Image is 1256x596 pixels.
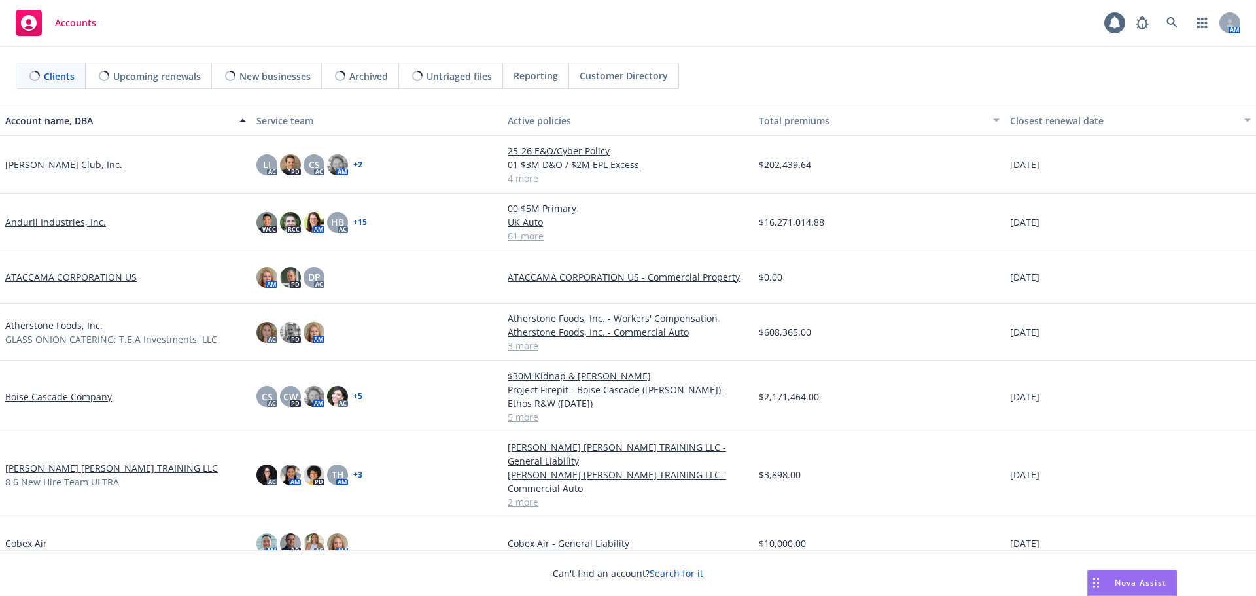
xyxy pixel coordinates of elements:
[256,114,497,128] div: Service team
[304,212,324,233] img: photo
[508,171,748,185] a: 4 more
[1010,325,1039,339] span: [DATE]
[1010,114,1236,128] div: Closest renewal date
[759,468,801,482] span: $3,898.00
[508,202,748,215] a: 00 $5M Primary
[759,270,782,284] span: $0.00
[262,390,273,404] span: CS
[327,386,348,407] img: photo
[353,393,362,400] a: + 5
[263,158,271,171] span: LI
[332,468,344,482] span: TH
[331,215,344,229] span: HB
[508,158,748,171] a: 01 $3M D&O / $2M EPL Excess
[508,339,748,353] a: 3 more
[1005,105,1256,136] button: Closest renewal date
[5,390,112,404] a: Boise Cascade Company
[327,533,348,554] img: photo
[349,69,388,83] span: Archived
[759,325,811,339] span: $608,365.00
[304,386,324,407] img: photo
[1010,270,1039,284] span: [DATE]
[256,465,277,485] img: photo
[508,440,748,468] a: [PERSON_NAME] [PERSON_NAME] TRAINING LLC - General Liability
[508,114,748,128] div: Active policies
[5,332,217,346] span: GLASS ONION CATERING; T.E.A Investments, LLC
[55,18,96,28] span: Accounts
[280,154,301,175] img: photo
[10,5,101,41] a: Accounts
[508,495,748,509] a: 2 more
[308,270,321,284] span: DP
[759,536,806,550] span: $10,000.00
[759,390,819,404] span: $2,171,464.00
[759,114,985,128] div: Total premiums
[280,212,301,233] img: photo
[1010,215,1039,229] span: [DATE]
[1010,390,1039,404] span: [DATE]
[650,567,703,580] a: Search for it
[508,270,748,284] a: ATACCAMA CORPORATION US - Commercial Property
[44,69,75,83] span: Clients
[283,390,298,404] span: CW
[5,215,106,229] a: Anduril Industries, Inc.
[353,219,367,226] a: + 15
[1010,468,1039,482] span: [DATE]
[553,567,703,580] span: Can't find an account?
[353,471,362,479] a: + 3
[280,533,301,554] img: photo
[251,105,502,136] button: Service team
[1088,570,1104,595] div: Drag to move
[508,215,748,229] a: UK Auto
[1189,10,1215,36] a: Switch app
[508,311,748,325] a: Atherstone Foods, Inc. - Workers' Compensation
[514,69,558,82] span: Reporting
[508,383,748,410] a: Project Firepit - Boise Cascade ([PERSON_NAME]) - Ethos R&W ([DATE])
[508,536,748,550] a: Cobex Air - General Liability
[1129,10,1155,36] a: Report a Bug
[5,475,119,489] span: 8 6 New Hire Team ULTRA
[1159,10,1185,36] a: Search
[1010,158,1039,171] span: [DATE]
[508,229,748,243] a: 61 more
[113,69,201,83] span: Upcoming renewals
[280,322,301,343] img: photo
[1115,577,1166,588] span: Nova Assist
[256,212,277,233] img: photo
[256,322,277,343] img: photo
[502,105,754,136] button: Active policies
[309,158,320,171] span: CS
[759,215,824,229] span: $16,271,014.88
[508,369,748,383] a: $30M Kidnap & [PERSON_NAME]
[508,325,748,339] a: Atherstone Foods, Inc. - Commercial Auto
[304,322,324,343] img: photo
[327,154,348,175] img: photo
[1010,536,1039,550] span: [DATE]
[508,144,748,158] a: 25-26 E&O/Cyber Policy
[1087,570,1177,596] button: Nova Assist
[256,267,277,288] img: photo
[427,69,492,83] span: Untriaged files
[304,465,324,485] img: photo
[239,69,311,83] span: New businesses
[754,105,1005,136] button: Total premiums
[508,410,748,424] a: 5 more
[5,536,47,550] a: Cobex Air
[280,465,301,485] img: photo
[5,158,122,171] a: [PERSON_NAME] Club, Inc.
[508,468,748,495] a: [PERSON_NAME] [PERSON_NAME] TRAINING LLC - Commercial Auto
[5,461,218,475] a: [PERSON_NAME] [PERSON_NAME] TRAINING LLC
[353,161,362,169] a: + 2
[304,533,324,554] img: photo
[5,114,232,128] div: Account name, DBA
[580,69,668,82] span: Customer Directory
[256,533,277,554] img: photo
[5,270,137,284] a: ATACCAMA CORPORATION US
[5,319,103,332] a: Atherstone Foods, Inc.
